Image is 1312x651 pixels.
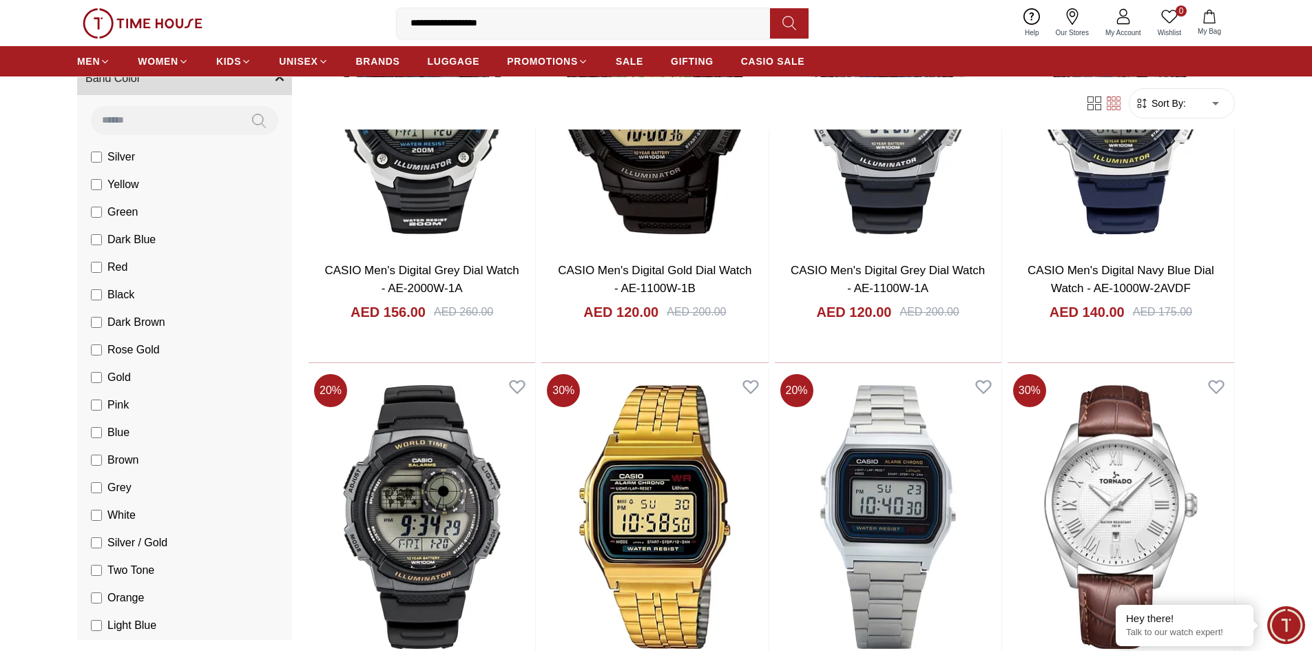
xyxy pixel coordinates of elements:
h4: AED 120.00 [583,302,658,322]
div: AED 260.00 [434,304,493,320]
a: CASIO Men's Digital Grey Dial Watch - AE-2000W-1A [325,264,519,295]
span: PROMOTIONS [507,54,578,68]
div: Chat Widget [1267,606,1305,644]
span: Two Tone [107,562,154,579]
span: Orange [107,590,144,606]
input: Rose Gold [91,344,102,355]
a: MEN [77,49,110,74]
span: Blue [107,424,129,441]
a: GIFTING [671,49,714,74]
span: Brown [107,452,138,468]
a: LUGGAGE [428,49,480,74]
span: Red [107,259,127,276]
div: AED 200.00 [899,304,959,320]
input: Silver / Gold [91,537,102,548]
input: Gold [91,372,102,383]
span: 0 [1176,6,1187,17]
input: Light Blue [91,620,102,631]
span: Gold [107,369,131,386]
a: PROMOTIONS [507,49,588,74]
span: Yellow [107,176,139,193]
div: AED 175.00 [1133,304,1192,320]
span: UNISEX [279,54,317,68]
span: Sort By: [1149,96,1186,110]
span: Help [1019,28,1045,38]
span: Rose Gold [107,342,160,358]
a: UNISEX [279,49,328,74]
input: Blue [91,427,102,438]
a: CASIO Men's Digital Navy Blue Dial Watch - AE-1000W-2AVDF [1028,264,1214,295]
h4: AED 120.00 [817,302,892,322]
a: Our Stores [1048,6,1097,41]
span: Black [107,287,134,303]
input: Dark Blue [91,234,102,245]
span: Pink [107,397,129,413]
img: ... [83,8,202,39]
span: Wishlist [1152,28,1187,38]
span: 20 % [780,374,813,407]
input: Grey [91,482,102,493]
input: Orange [91,592,102,603]
input: Brown [91,455,102,466]
span: Dark Blue [107,231,156,248]
span: WOMEN [138,54,178,68]
input: Black [91,289,102,300]
span: My Account [1100,28,1147,38]
span: 30 % [547,374,580,407]
a: SALE [616,49,643,74]
span: KIDS [216,54,241,68]
a: CASIO Men's Digital Gold Dial Watch - AE-1100W-1B [558,264,751,295]
input: Red [91,262,102,273]
div: Hey there! [1126,612,1243,626]
div: AED 200.00 [667,304,726,320]
input: Silver [91,152,102,163]
span: BRANDS [356,54,400,68]
a: 0Wishlist [1149,6,1189,41]
a: WOMEN [138,49,189,74]
input: Dark Brown [91,317,102,328]
span: My Bag [1192,26,1227,37]
input: Two Tone [91,565,102,576]
span: LUGGAGE [428,54,480,68]
span: 30 % [1013,374,1046,407]
input: Yellow [91,179,102,190]
span: SALE [616,54,643,68]
input: White [91,510,102,521]
p: Talk to our watch expert! [1126,627,1243,639]
a: Help [1017,6,1048,41]
button: Band Color [77,62,292,95]
h4: AED 156.00 [351,302,426,322]
span: Our Stores [1050,28,1094,38]
h4: AED 140.00 [1050,302,1125,322]
span: Green [107,204,138,220]
span: Light Blue [107,617,156,634]
span: CASIO SALE [741,54,805,68]
span: GIFTING [671,54,714,68]
button: My Bag [1189,7,1229,39]
span: 20 % [314,374,347,407]
span: Dark Brown [107,314,165,331]
a: KIDS [216,49,251,74]
span: White [107,507,136,524]
span: MEN [77,54,100,68]
a: CASIO Men's Digital Grey Dial Watch - AE-1100W-1A [791,264,985,295]
span: Grey [107,479,132,496]
a: BRANDS [356,49,400,74]
span: Silver / Gold [107,535,167,551]
a: CASIO SALE [741,49,805,74]
span: Band Color [85,70,140,87]
input: Green [91,207,102,218]
button: Sort By: [1135,96,1186,110]
span: Silver [107,149,135,165]
input: Pink [91,400,102,411]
